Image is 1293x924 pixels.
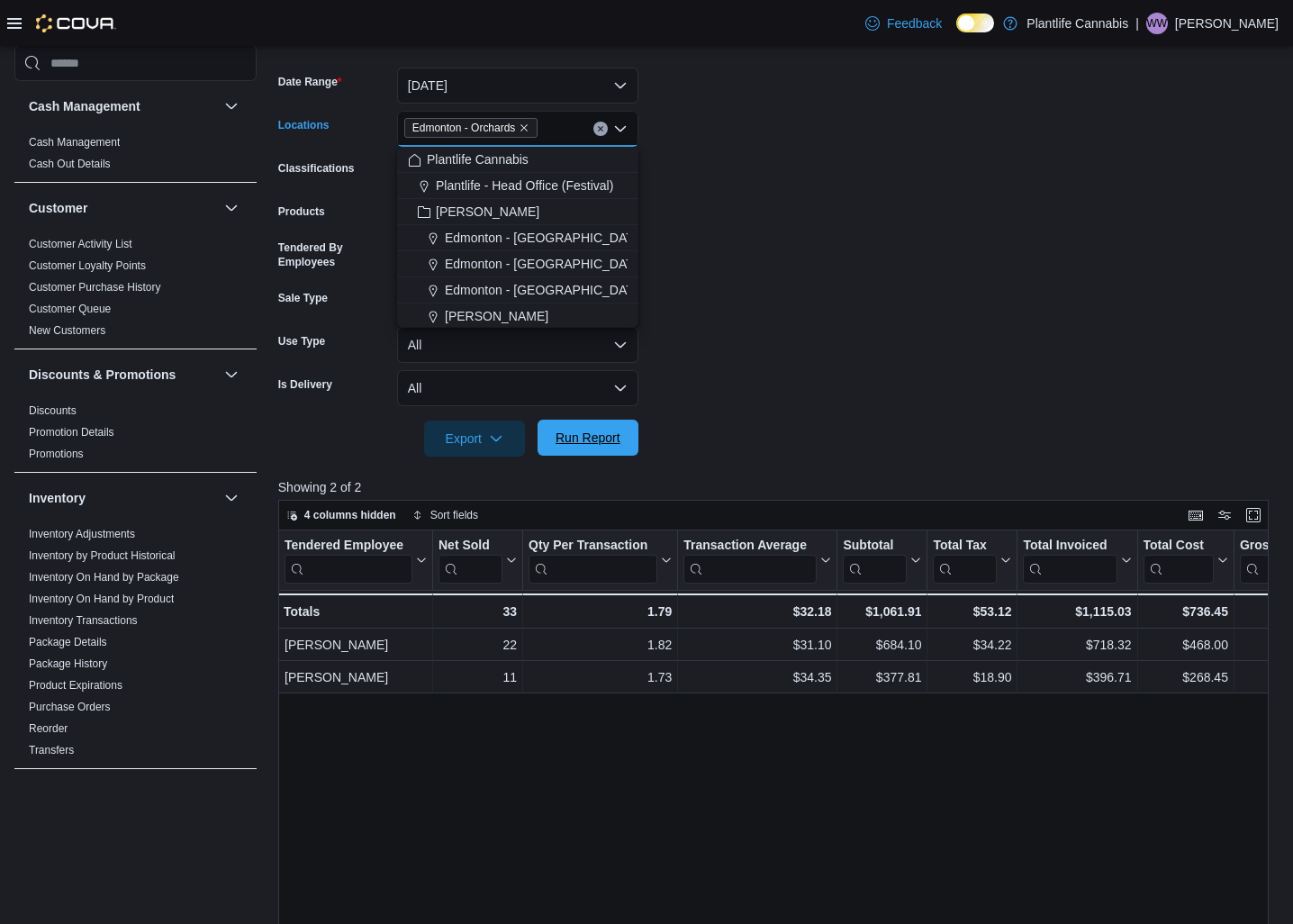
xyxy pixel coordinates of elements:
[29,258,146,273] span: Customer Loyalty Points
[29,199,217,217] button: Customer
[304,508,396,522] span: 4 columns hidden
[29,635,107,649] span: Package Details
[1023,538,1131,584] button: Total Invoiced
[933,538,997,555] div: Total Tax
[1175,13,1279,34] p: [PERSON_NAME]
[397,68,638,104] button: [DATE]
[29,158,111,170] a: Cash Out Details
[843,601,921,622] div: $1,061.91
[29,199,87,217] h3: Customer
[279,504,403,526] button: 4 columns hidden
[529,634,672,656] div: 1.82
[519,122,529,133] button: Remove Edmonton - Orchards from selection in this group
[593,122,608,136] button: Clear input
[436,203,539,221] span: [PERSON_NAME]
[439,634,517,656] div: 22
[285,666,427,688] div: [PERSON_NAME]
[445,255,645,273] span: Edmonton - [GEOGRAPHIC_DATA]
[436,177,613,195] span: Plantlife - Head Office (Festival)
[933,634,1011,656] div: $34.22
[1143,538,1213,555] div: Total Cost
[529,538,657,555] div: Qty Per Transaction
[1023,538,1117,584] div: Total Invoiced
[284,601,427,622] div: Totals
[529,538,657,584] div: Qty Per Transaction
[285,538,412,555] div: Tendered Employee
[933,538,997,584] div: Total Tax
[439,538,502,584] div: Net Sold
[29,136,120,149] a: Cash Management
[1143,538,1213,584] div: Total Cost
[1143,538,1227,584] button: Total Cost
[278,118,330,132] label: Locations
[29,135,120,149] span: Cash Management
[956,14,994,32] input: Dark Mode
[29,636,107,648] a: Package Details
[529,601,672,622] div: 1.79
[683,601,831,622] div: $32.18
[397,303,638,330] button: [PERSON_NAME]
[29,426,114,439] a: Promotion Details
[843,538,907,555] div: Subtotal
[397,173,638,199] button: Plantlife - Head Office (Festival)
[424,421,525,457] button: Export
[1023,601,1131,622] div: $1,115.03
[29,366,176,384] h3: Discounts & Promotions
[29,280,161,294] span: Customer Purchase History
[1143,666,1227,688] div: $268.45
[29,657,107,671] span: Package History
[397,147,638,173] button: Plantlife Cannabis
[439,601,517,622] div: 33
[278,240,390,269] label: Tendered By Employees
[285,538,412,584] div: Tendered Employee
[29,548,176,563] span: Inventory by Product Historical
[29,527,135,541] span: Inventory Adjustments
[29,744,74,756] a: Transfers
[278,204,325,219] label: Products
[683,666,831,688] div: $34.35
[29,549,176,562] a: Inventory by Product Historical
[278,478,1279,496] p: Showing 2 of 2
[221,487,242,509] button: Inventory
[29,571,179,584] a: Inventory On Hand by Package
[933,601,1011,622] div: $53.12
[445,307,548,325] span: [PERSON_NAME]
[439,538,502,555] div: Net Sold
[1243,504,1264,526] button: Enter fullscreen
[529,538,672,584] button: Qty Per Transaction
[397,327,638,363] button: All
[29,700,111,714] span: Purchase Orders
[29,613,138,628] span: Inventory Transactions
[29,614,138,627] a: Inventory Transactions
[439,666,517,688] div: 11
[29,97,217,115] button: Cash Management
[285,538,427,584] button: Tendered Employee
[29,403,77,418] span: Discounts
[439,538,517,584] button: Net Sold
[683,538,817,584] div: Transaction Average
[1143,601,1227,622] div: $736.45
[1214,504,1235,526] button: Display options
[29,303,111,315] a: Customer Queue
[278,334,325,349] label: Use Type
[933,666,1011,688] div: $18.90
[29,722,68,735] a: Reorder
[843,666,921,688] div: $377.81
[613,122,628,136] button: Close list of options
[1147,13,1168,34] span: WW
[29,447,84,461] span: Promotions
[405,504,485,526] button: Sort fields
[36,14,116,32] img: Cova
[1135,13,1139,34] p: |
[1023,666,1131,688] div: $396.71
[956,32,957,33] span: Dark Mode
[29,489,217,507] button: Inventory
[445,229,645,247] span: Edmonton - [GEOGRAPHIC_DATA]
[29,721,68,736] span: Reorder
[556,429,620,447] span: Run Report
[221,95,242,117] button: Cash Management
[683,634,831,656] div: $31.10
[29,323,105,338] span: New Customers
[445,281,645,299] span: Edmonton - [GEOGRAPHIC_DATA]
[404,118,538,138] span: Edmonton - Orchards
